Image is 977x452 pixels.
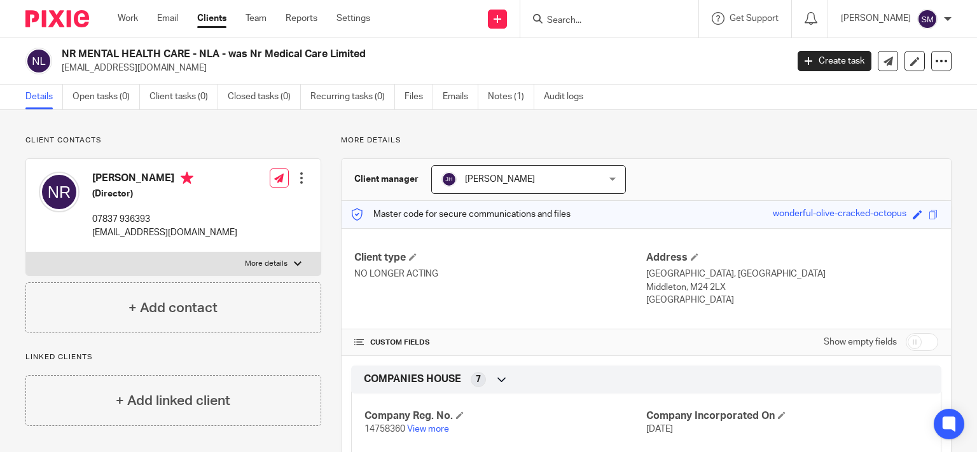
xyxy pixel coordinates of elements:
span: [DATE] [646,425,673,434]
p: [GEOGRAPHIC_DATA], [GEOGRAPHIC_DATA] [646,268,938,280]
div: wonderful-olive-cracked-octopus [773,207,906,222]
a: Client tasks (0) [149,85,218,109]
p: More details [341,135,952,146]
p: [EMAIL_ADDRESS][DOMAIN_NAME] [92,226,237,239]
h4: + Add contact [128,298,218,318]
img: svg%3E [39,172,80,212]
h4: Company Reg. No. [364,409,646,423]
h5: (Director) [92,188,237,200]
h4: CUSTOM FIELDS [354,338,646,348]
img: svg%3E [917,9,938,29]
h4: Company Incorporated On [646,409,928,423]
a: Details [25,85,63,109]
a: View more [407,425,449,434]
h4: + Add linked client [116,391,230,411]
p: Client contacts [25,135,321,146]
img: svg%3E [25,48,52,74]
label: Show empty fields [824,336,897,348]
h4: Client type [354,251,646,264]
i: Primary [181,172,193,184]
a: Settings [336,12,370,25]
h2: NR MENTAL HEALTH CARE - NLA - was Nr Medical Care Limited [62,48,635,61]
p: Master code for secure communications and files [351,208,571,221]
a: Clients [197,12,226,25]
p: [GEOGRAPHIC_DATA] [646,294,938,306]
a: Notes (1) [488,85,534,109]
p: More details [245,259,288,269]
a: Email [157,12,178,25]
h4: Address [646,251,938,264]
p: [PERSON_NAME] [841,12,911,25]
p: Middleton, M24 2LX [646,281,938,294]
img: svg%3E [441,172,457,187]
input: Search [546,15,660,27]
p: NO LONGER ACTING [354,268,646,280]
span: 7 [476,373,481,386]
a: Reports [286,12,317,25]
a: Recurring tasks (0) [310,85,395,109]
a: Closed tasks (0) [228,85,301,109]
span: Get Support [730,14,779,23]
img: Pixie [25,10,89,27]
a: Emails [443,85,478,109]
span: [PERSON_NAME] [465,175,535,184]
p: Linked clients [25,352,321,362]
span: 14758360 [364,425,405,434]
a: Team [246,12,267,25]
span: COMPANIES HOUSE [364,373,461,386]
p: [EMAIL_ADDRESS][DOMAIN_NAME] [62,62,779,74]
a: Audit logs [544,85,593,109]
h4: [PERSON_NAME] [92,172,237,188]
a: Files [405,85,433,109]
a: Work [118,12,138,25]
h3: Client manager [354,173,419,186]
p: 07837 936393 [92,213,237,226]
a: Create task [798,51,871,71]
a: Open tasks (0) [73,85,140,109]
